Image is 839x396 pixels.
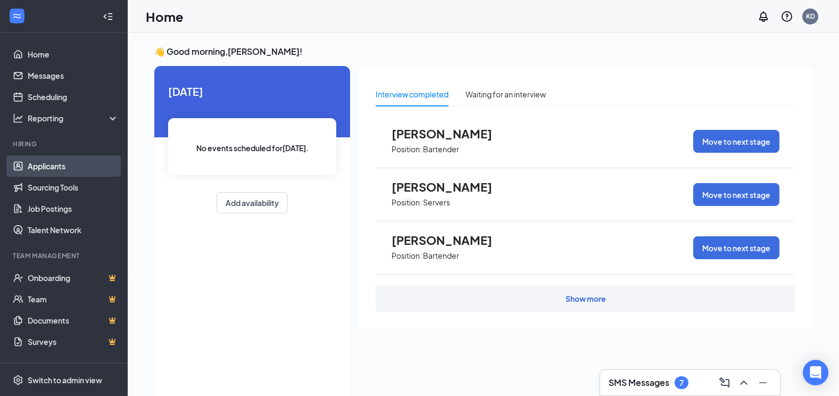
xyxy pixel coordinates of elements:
[737,376,750,389] svg: ChevronUp
[168,83,336,100] span: [DATE]
[392,180,509,194] span: [PERSON_NAME]
[13,139,117,148] div: Hiring
[693,236,779,259] button: Move to next stage
[392,197,422,208] p: Position:
[28,44,119,65] a: Home
[392,144,422,154] p: Position:
[28,198,119,219] a: Job Postings
[693,183,779,206] button: Move to next stage
[217,192,288,213] button: Add availability
[757,376,769,389] svg: Minimize
[376,88,448,100] div: Interview completed
[679,378,684,387] div: 7
[28,288,119,310] a: TeamCrown
[780,10,793,23] svg: QuestionInfo
[609,377,669,389] h3: SMS Messages
[28,331,119,352] a: SurveysCrown
[146,7,184,26] h1: Home
[806,12,815,21] div: KD
[13,375,23,385] svg: Settings
[803,360,828,385] div: Open Intercom Messenger
[392,251,422,261] p: Position:
[28,219,119,241] a: Talent Network
[466,88,546,100] div: Waiting for an interview
[693,130,779,153] button: Move to next stage
[13,113,23,123] svg: Analysis
[423,197,450,208] p: Servers
[735,374,752,391] button: ChevronUp
[13,251,117,260] div: Team Management
[757,10,770,23] svg: Notifications
[28,86,119,108] a: Scheduling
[28,155,119,177] a: Applicants
[28,267,119,288] a: OnboardingCrown
[28,177,119,198] a: Sourcing Tools
[28,310,119,331] a: DocumentsCrown
[716,374,733,391] button: ComposeMessage
[154,46,812,57] h3: 👋 Good morning, [PERSON_NAME] !
[423,144,459,154] p: Bartender
[392,233,509,247] span: [PERSON_NAME]
[718,376,731,389] svg: ComposeMessage
[28,375,102,385] div: Switch to admin view
[103,11,113,22] svg: Collapse
[566,293,606,304] div: Show more
[12,11,22,21] svg: WorkstreamLogo
[28,65,119,86] a: Messages
[423,251,459,261] p: Bartender
[196,142,309,154] span: No events scheduled for [DATE] .
[392,127,509,141] span: [PERSON_NAME]
[28,113,119,123] div: Reporting
[754,374,771,391] button: Minimize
